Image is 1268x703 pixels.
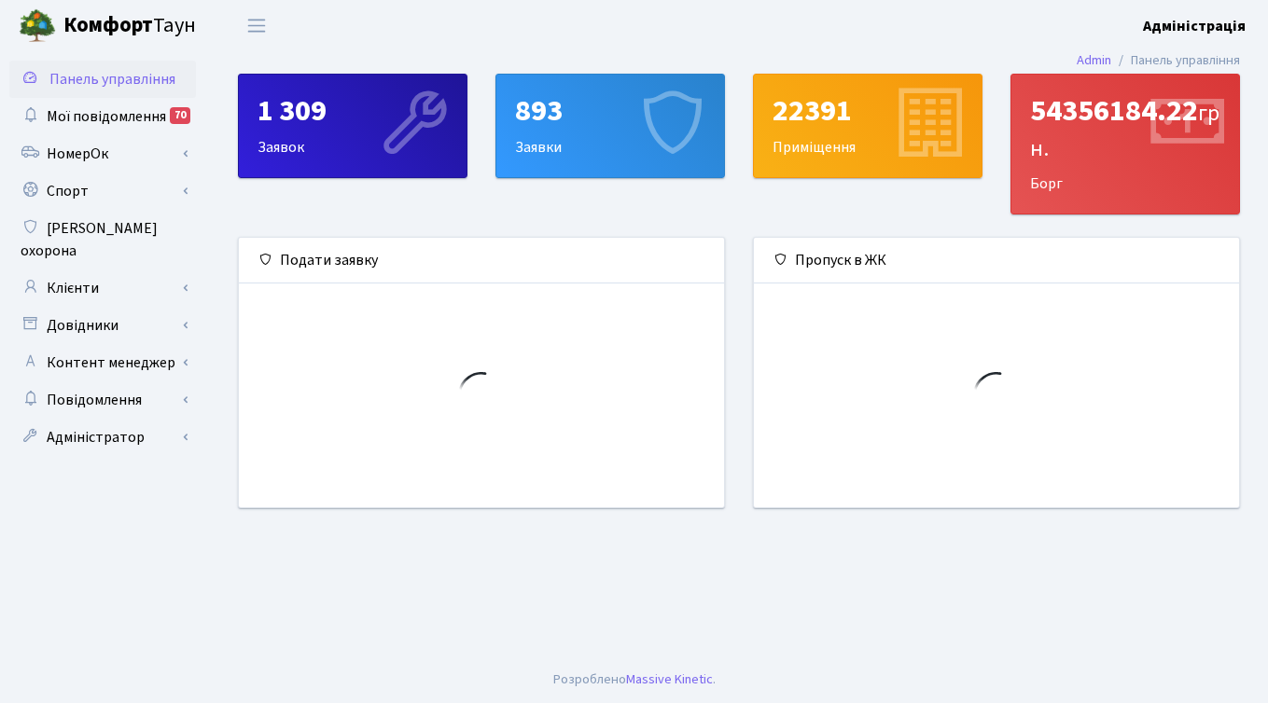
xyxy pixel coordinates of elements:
div: 893 [515,93,705,129]
div: Заявки [496,75,724,177]
nav: breadcrumb [1049,41,1268,80]
div: Розроблено . [553,669,716,690]
a: Повідомлення [9,381,196,419]
a: Massive Kinetic [626,669,713,689]
span: Таун [63,10,196,42]
div: 1 309 [258,93,448,129]
div: Борг [1011,75,1239,214]
a: Адміністратор [9,419,196,456]
div: 22391 [773,93,963,129]
a: 893Заявки [495,74,725,178]
a: 22391Приміщення [753,74,982,178]
a: Адміністрація [1143,15,1246,37]
div: 54356184.22 [1030,93,1220,165]
a: Контент менеджер [9,344,196,381]
b: Адміністрація [1143,16,1246,36]
a: Мої повідомлення70 [9,98,196,135]
li: Панель управління [1111,50,1240,71]
b: Комфорт [63,10,153,40]
a: Панель управління [9,61,196,98]
a: НомерОк [9,135,196,172]
a: Спорт [9,172,196,210]
a: Клієнти [9,269,196,307]
div: Подати заявку [239,238,724,283]
span: Панель управління [49,69,175,90]
div: 70 [170,107,190,124]
img: logo.png [19,7,56,45]
span: Мої повідомлення [47,106,166,127]
a: Admin [1077,50,1111,70]
div: Заявок [239,75,467,177]
a: Довідники [9,307,196,344]
div: Пропуск в ЖК [754,238,1239,283]
a: [PERSON_NAME] охорона [9,210,196,269]
button: Переключити навігацію [233,10,280,41]
div: Приміщення [754,75,982,177]
a: 1 309Заявок [238,74,467,178]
